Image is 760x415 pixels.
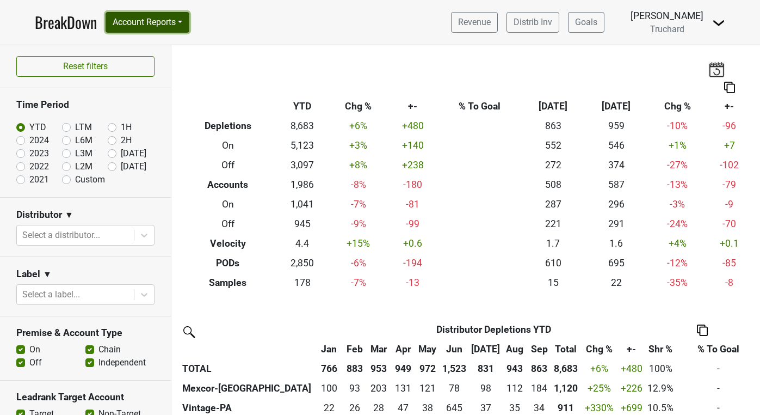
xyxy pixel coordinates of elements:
[276,195,329,215] td: 1,041
[343,359,367,379] th: 883
[707,117,752,136] td: -96
[415,379,440,398] td: 121.1
[121,147,146,160] label: [DATE]
[648,195,707,215] td: -3 %
[29,134,49,147] label: 2024
[276,214,329,234] td: 945
[367,379,391,398] td: 203.24
[388,195,438,215] td: -81
[648,175,707,195] td: -13 %
[707,214,752,234] td: -70
[440,379,469,398] td: 78.49
[16,56,155,77] button: Reset filters
[343,339,367,359] th: Feb: activate to sort column ascending
[645,359,677,379] td: 100%
[180,339,316,359] th: &nbsp;: activate to sort column ascending
[180,253,276,273] th: PODs
[522,175,585,195] td: 508
[180,273,276,292] th: Samples
[648,117,707,136] td: -10 %
[98,343,121,356] label: Chain
[530,401,549,415] div: 34
[394,381,413,395] div: 131
[16,268,40,280] h3: Label
[469,359,503,379] th: 831
[388,136,438,156] td: +140
[329,253,388,273] td: -6 %
[75,147,92,160] label: L3M
[527,359,552,379] th: 863
[707,195,752,215] td: -9
[551,339,580,359] th: Total: activate to sort column ascending
[648,273,707,292] td: -35 %
[16,392,155,403] h3: Leadrank Target Account
[418,381,437,395] div: 121
[316,379,343,398] td: 99.9
[440,339,469,359] th: Jun: activate to sort column ascending
[329,136,388,156] td: +3 %
[35,11,97,34] a: BreakDown
[121,134,132,147] label: 2H
[29,121,46,134] label: YTD
[522,117,585,136] td: 863
[442,401,466,415] div: 645
[180,359,316,379] th: TOTAL
[585,234,648,253] td: 1.6
[522,156,585,175] td: 272
[585,195,648,215] td: 296
[648,156,707,175] td: -27 %
[329,234,388,253] td: +15 %
[180,117,276,136] th: Depletions
[707,234,752,253] td: +0.1
[316,339,343,359] th: Jan: activate to sort column ascending
[29,173,49,186] label: 2021
[621,363,642,374] span: +480
[442,381,466,395] div: 78
[618,339,645,359] th: +-: activate to sort column ascending
[554,401,578,415] div: 911
[369,381,388,395] div: 203
[527,339,552,359] th: Sep: activate to sort column ascending
[707,253,752,273] td: -85
[276,175,329,195] td: 1,986
[180,322,197,340] img: filter
[276,273,329,292] td: 178
[276,97,329,117] th: YTD
[388,214,438,234] td: -99
[329,97,388,117] th: Chg %
[276,117,329,136] td: 8,683
[75,160,92,173] label: L2M
[676,359,760,379] td: -
[471,401,500,415] div: 37
[388,175,438,195] td: -180
[522,195,585,215] td: 287
[580,339,618,359] th: Chg %: activate to sort column ascending
[367,339,391,359] th: Mar: activate to sort column ascending
[585,253,648,273] td: 695
[707,97,752,117] th: +-
[440,359,469,379] th: 1,523
[471,381,500,395] div: 98
[388,156,438,175] td: +238
[316,359,343,379] th: 766
[585,214,648,234] td: 291
[415,339,440,359] th: May: activate to sort column ascending
[551,379,580,398] th: 1120.310
[522,136,585,156] td: 552
[650,24,684,34] span: Truchard
[180,234,276,253] th: Velocity
[707,273,752,292] td: -8
[554,381,578,395] div: 1,120
[648,253,707,273] td: -12 %
[345,381,364,395] div: 93
[75,121,92,134] label: LTM
[503,379,527,398] td: 111.76
[522,234,585,253] td: 1.7
[585,156,648,175] td: 374
[121,160,146,173] label: [DATE]
[503,359,527,379] th: 943
[75,173,105,186] label: Custom
[580,379,618,398] td: +25 %
[276,234,329,253] td: 4.4
[645,379,677,398] td: 12.9%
